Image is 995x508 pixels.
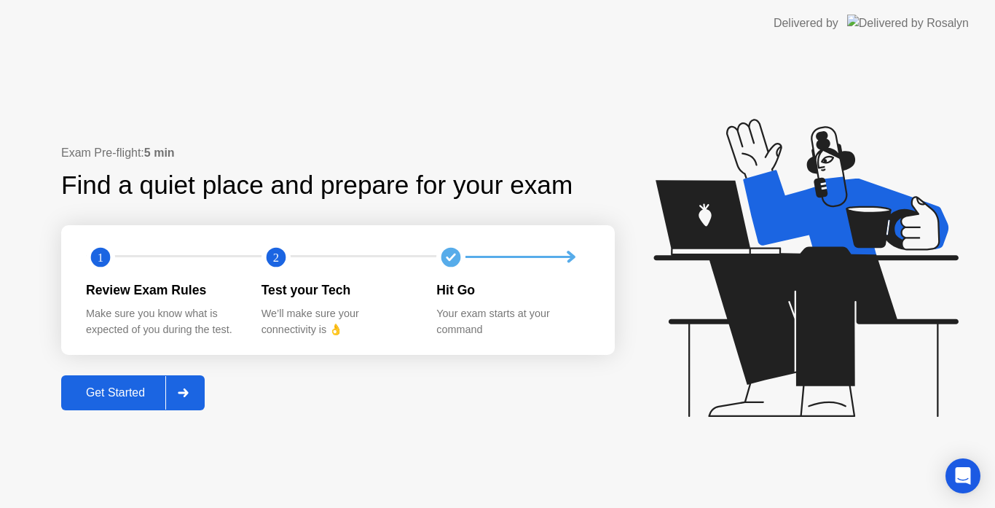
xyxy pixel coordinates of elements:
[66,386,165,399] div: Get Started
[61,375,205,410] button: Get Started
[273,250,279,264] text: 2
[86,306,238,337] div: Make sure you know what is expected of you during the test.
[261,306,414,337] div: We’ll make sure your connectivity is 👌
[61,166,575,205] div: Find a quiet place and prepare for your exam
[847,15,969,31] img: Delivered by Rosalyn
[945,458,980,493] div: Open Intercom Messenger
[86,281,238,300] div: Review Exam Rules
[98,250,103,264] text: 1
[774,15,838,32] div: Delivered by
[261,281,414,300] div: Test your Tech
[436,306,589,337] div: Your exam starts at your command
[144,146,175,159] b: 5 min
[436,281,589,300] div: Hit Go
[61,144,615,162] div: Exam Pre-flight:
